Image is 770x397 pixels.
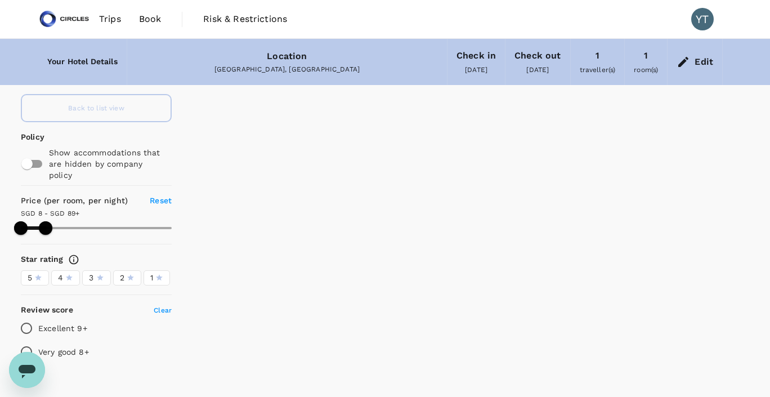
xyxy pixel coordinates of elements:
[68,254,79,265] svg: Star ratings are awarded to properties to represent the quality of services, facilities, and amen...
[58,272,63,284] span: 4
[38,370,69,381] p: Good 7+
[526,66,549,74] span: [DATE]
[38,346,89,358] p: Very good 8+
[21,131,29,142] p: Policy
[465,66,487,74] span: [DATE]
[21,195,134,207] h6: Price (per room, per night)
[49,147,168,181] p: Show accommodations that are hidden by company policy
[634,66,658,74] span: room(s)
[514,48,561,64] div: Check out
[89,272,93,284] span: 3
[21,253,64,266] h6: Star rating
[47,56,118,68] h6: Your Hotel Details
[150,196,172,205] span: Reset
[21,209,79,217] span: SGD 8 - SGD 89+
[28,272,32,284] span: 5
[267,48,307,64] div: Location
[21,304,73,316] h6: Review score
[154,306,172,314] span: Clear
[150,272,153,284] span: 1
[203,12,287,26] span: Risk & Restrictions
[644,48,648,64] div: 1
[456,48,496,64] div: Check in
[9,352,45,388] iframe: Button to launch messaging window
[139,12,162,26] span: Book
[38,323,87,334] p: Excellent 9+
[580,66,616,74] span: traveller(s)
[99,12,121,26] span: Trips
[38,7,90,32] img: Circles
[21,94,172,122] a: Back to list view
[136,64,438,75] div: [GEOGRAPHIC_DATA], [GEOGRAPHIC_DATA]
[695,54,713,70] div: Edit
[596,48,599,64] div: 1
[68,104,124,112] span: Back to list view
[120,272,124,284] span: 2
[691,8,714,30] div: YT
